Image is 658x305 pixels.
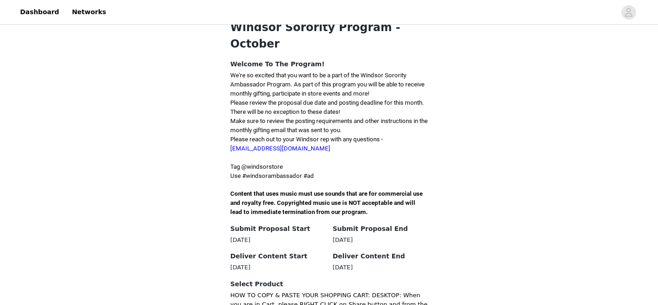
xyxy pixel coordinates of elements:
[230,279,428,289] h4: Select Product
[15,2,64,22] a: Dashboard
[624,5,633,20] div: avatar
[230,224,325,234] h4: Submit Proposal Start
[230,263,325,272] div: [DATE]
[230,251,325,261] h4: Deliver Content Start
[230,163,283,170] span: Tag @windsorstore
[230,235,325,245] div: [DATE]
[66,2,111,22] a: Networks
[230,145,330,152] a: [EMAIL_ADDRESS][DOMAIN_NAME]
[230,59,428,69] h4: Welcome To The Program!
[230,136,383,152] span: Please reach out to your Windsor rep with any questions -
[230,99,424,115] span: Please review the proposal due date and posting deadline for this month. There will be no excepti...
[333,251,428,261] h4: Deliver Content End
[230,118,428,134] span: Make sure to review the posting requirements and other instructions in the monthly gifting email ...
[230,190,424,215] span: Content that uses music must use sounds that are for commercial use and royalty free. Copyrighted...
[333,235,428,245] div: [DATE]
[230,72,425,97] span: We're so excited that you want to be a part of the Windsor Sorority Ambassador Program. As part o...
[333,224,428,234] h4: Submit Proposal End
[333,263,428,272] div: [DATE]
[230,19,428,52] h1: Windsor Sorority Program - October
[230,172,314,179] span: Use #windsorambassador #ad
